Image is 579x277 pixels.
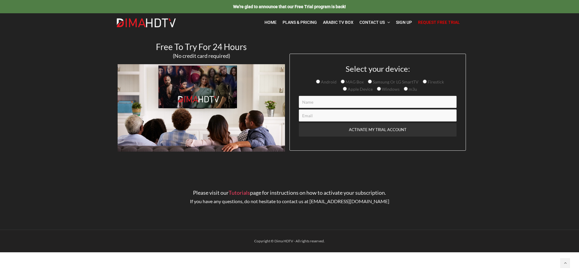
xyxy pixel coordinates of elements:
input: Firestick [423,80,427,83]
img: Dima HDTV [116,18,176,28]
input: Email [299,109,457,121]
input: Apple Device [343,87,347,91]
span: If you have any questions, do not hesitate to contact us at [EMAIL_ADDRESS][DOMAIN_NAME] [190,198,389,204]
input: Samsung Or LG SmartTV [368,80,372,83]
span: Sign Up [396,20,412,25]
input: ACTIVATE MY TRIAL ACCOUNT [299,123,457,137]
input: Android [316,80,320,83]
span: MAG Box [345,79,364,84]
input: Name [299,96,457,108]
span: Arabic TV Box [323,20,353,25]
span: Windows [381,87,400,92]
span: Please visit our page for instructions on how to activate your subscription. [193,189,386,196]
a: Back to top [560,258,570,268]
input: m3u [404,87,408,91]
div: Copyright © Dima HDTV - All rights reserved. [113,238,466,245]
span: Samsung Or LG SmartTV [372,79,419,84]
span: Home [264,20,277,25]
a: Sign Up [393,16,415,29]
a: We're glad to announce that our Free Trial program is back! [233,4,346,9]
a: Arabic TV Box [320,16,356,29]
span: Free To Try For 24 Hours [156,42,247,52]
input: Windows [377,87,381,91]
span: Android [320,79,337,84]
span: (No credit card required) [173,52,230,59]
span: Select your device: [346,64,410,74]
a: Plans & Pricing [280,16,320,29]
span: Request Free Trial [418,20,460,25]
span: Firestick [427,79,444,84]
a: Request Free Trial [415,16,463,29]
a: Contact Us [356,16,393,29]
span: m3u [408,87,417,92]
a: Home [261,16,280,29]
form: Contact form [294,65,461,150]
span: Contact Us [359,20,385,25]
span: Apple Device [347,87,373,92]
input: MAG Box [341,80,345,83]
a: Tutorials [229,189,250,196]
span: Plans & Pricing [283,20,317,25]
